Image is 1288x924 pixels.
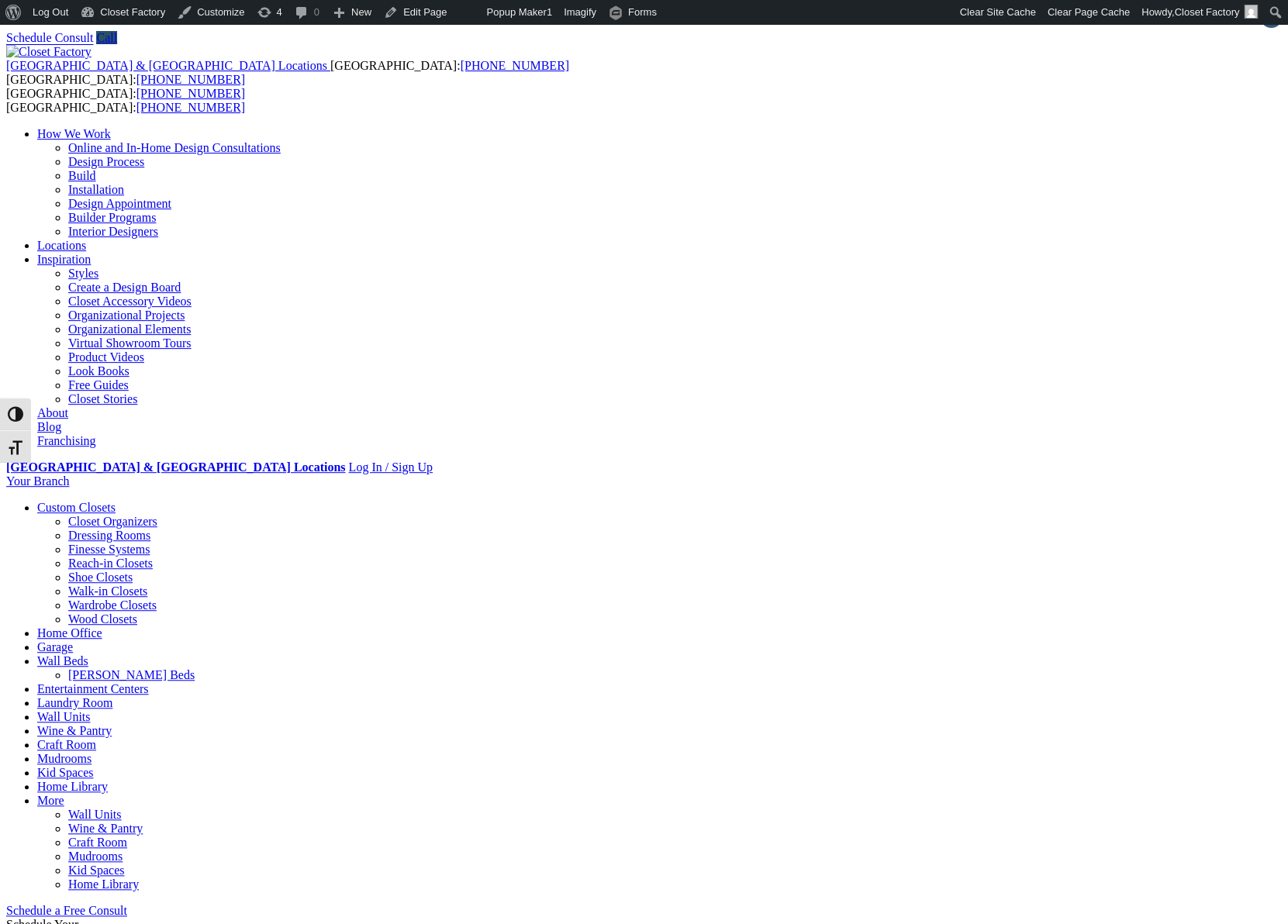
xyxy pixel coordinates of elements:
a: Garage [37,640,73,653]
a: Closet Stories [68,392,137,405]
a: Wine & Pantry [37,724,112,737]
a: Wall Units [37,710,90,723]
a: Closet Organizers [68,515,157,528]
a: Design Appointment [68,197,171,210]
a: [PHONE_NUMBER] [136,101,245,114]
a: Organizational Projects [68,309,185,322]
a: Home Library [37,780,108,793]
span: [GEOGRAPHIC_DATA]: [GEOGRAPHIC_DATA]: [6,59,569,86]
a: Mudrooms [37,752,92,765]
a: Laundry Room [37,696,112,709]
a: Closet Accessory Videos [68,295,192,308]
a: [PHONE_NUMBER] [460,59,568,72]
a: About [37,406,68,419]
a: Online and In-Home Design Consultations [68,141,281,154]
a: Styles [68,267,98,280]
a: Wall Units [68,808,121,821]
a: Design Process [68,155,144,168]
a: Home Office [37,626,102,640]
span: Clear Page Cache [1048,6,1130,18]
a: [PHONE_NUMBER] [136,87,245,100]
a: More menu text will display only on big screen [37,794,64,807]
a: Create a Design Board [68,281,181,294]
a: Kid Spaces [68,864,124,877]
a: Installation [68,183,124,196]
a: Blog [37,420,61,433]
a: Wood Closets [68,612,137,626]
a: Log In / Sign Up [348,460,432,474]
a: Locations [37,239,86,252]
span: [GEOGRAPHIC_DATA]: [GEOGRAPHIC_DATA]: [6,87,245,114]
a: Free Guides [68,378,129,391]
a: Walk-in Closets [68,584,147,598]
a: Mudrooms [68,850,123,863]
a: Interior Designers [68,225,158,238]
span: 1 [547,6,552,18]
span: Clear Site Cache [959,6,1035,18]
a: Custom Closets [37,501,116,514]
a: Wardrobe Closets [68,598,157,612]
a: How We Work [37,127,111,140]
a: Build [68,169,96,182]
a: Home Library [68,877,139,891]
a: Schedule Consult [6,31,93,44]
a: Builder Programs [68,211,156,224]
a: Shoe Closets [68,571,133,584]
a: [PHONE_NUMBER] [136,73,245,86]
a: Organizational Elements [68,322,191,336]
a: Entertainment Centers [37,682,149,695]
a: Kid Spaces [37,766,93,779]
a: [GEOGRAPHIC_DATA] & [GEOGRAPHIC_DATA] Locations [6,460,345,474]
a: Reach-in Closets [68,557,153,570]
a: Inspiration [37,253,91,266]
a: Franchising [37,434,96,447]
span: Closet Factory [1174,6,1239,18]
a: Product Videos [68,350,144,364]
a: Wine & Pantry [68,822,143,835]
span: [GEOGRAPHIC_DATA] & [GEOGRAPHIC_DATA] Locations [6,59,327,72]
a: Wall Beds [37,654,88,667]
a: Schedule a Free Consult (opens a dropdown menu) [6,904,127,917]
a: [GEOGRAPHIC_DATA] & [GEOGRAPHIC_DATA] Locations [6,59,330,72]
a: Craft Room [37,738,96,751]
a: Craft Room [68,836,127,849]
a: [PERSON_NAME] Beds [68,668,195,681]
img: Closet Factory [6,45,92,59]
a: Your Branch [6,474,69,488]
a: Virtual Showroom Tours [68,336,192,350]
a: Look Books [68,364,129,378]
a: Call [96,31,117,44]
a: Finesse Systems [68,543,150,556]
a: Dressing Rooms [68,529,150,542]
